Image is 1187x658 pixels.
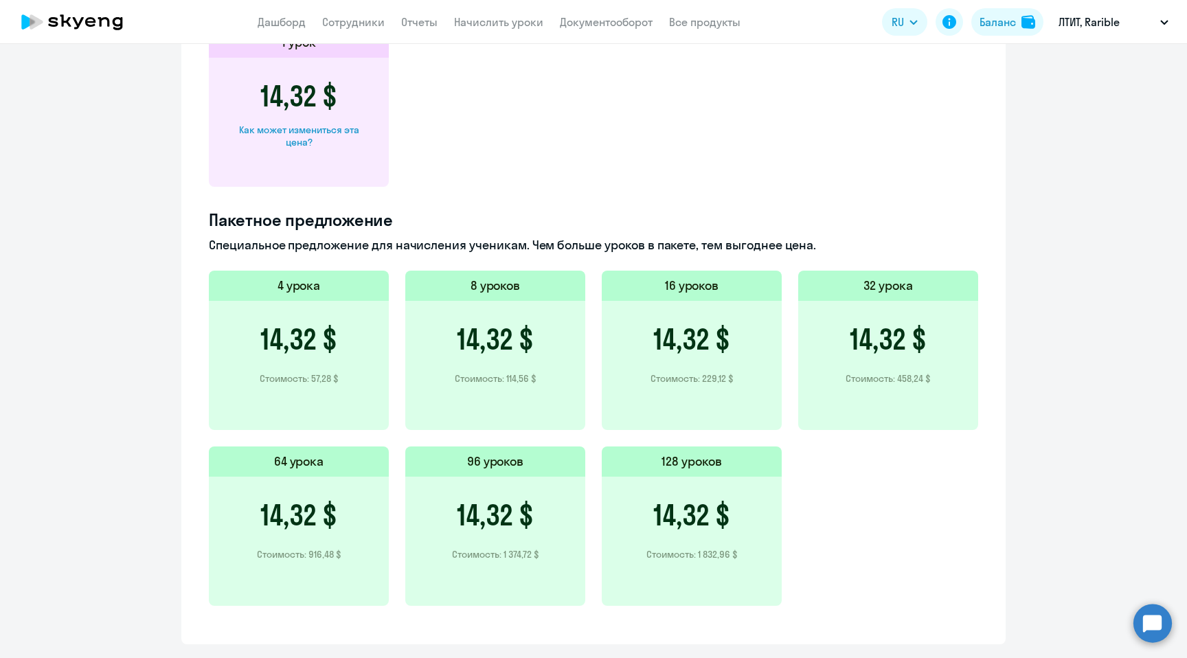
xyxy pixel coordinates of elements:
span: RU [892,14,904,30]
a: Начислить уроки [454,15,543,29]
a: Все продукты [669,15,741,29]
p: Специальное предложение для начисления ученикам. Чем больше уроков в пакете, тем выгоднее цена. [209,236,978,254]
p: Стоимость: 1 832,96 $ [646,548,738,560]
p: Стоимость: 229,12 $ [651,372,734,385]
h3: 14,32 $ [457,323,534,356]
h3: 14,32 $ [260,323,337,356]
h5: 32 урока [863,277,913,295]
p: Стоимость: 916,48 $ [257,548,341,560]
h5: 4 урока [278,277,321,295]
button: Балансbalance [971,8,1043,36]
p: Стоимость: 114,56 $ [455,372,536,385]
div: Баланс [980,14,1016,30]
button: RU [882,8,927,36]
h3: 14,32 $ [260,80,337,113]
h5: 96 уроков [467,453,524,470]
h5: 8 уроков [471,277,521,295]
h5: 16 уроков [665,277,719,295]
div: Как может измениться эта цена? [231,124,367,148]
h3: 14,32 $ [260,499,337,532]
p: Стоимость: 1 374,72 $ [452,548,539,560]
h3: 14,32 $ [457,499,534,532]
a: Дашборд [258,15,306,29]
h5: 64 урока [274,453,324,470]
p: Стоимость: 57,28 $ [260,372,339,385]
p: Стоимость: 458,24 $ [846,372,931,385]
a: Отчеты [401,15,438,29]
p: ЛТИТ, Rarible [1059,14,1120,30]
a: Сотрудники [322,15,385,29]
h3: 14,32 $ [653,499,730,532]
h4: Пакетное предложение [209,209,978,231]
h5: 128 уроков [662,453,722,470]
h3: 14,32 $ [850,323,927,356]
button: ЛТИТ, Rarible [1052,5,1175,38]
a: Документооборот [560,15,653,29]
h3: 14,32 $ [653,323,730,356]
img: balance [1021,15,1035,29]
